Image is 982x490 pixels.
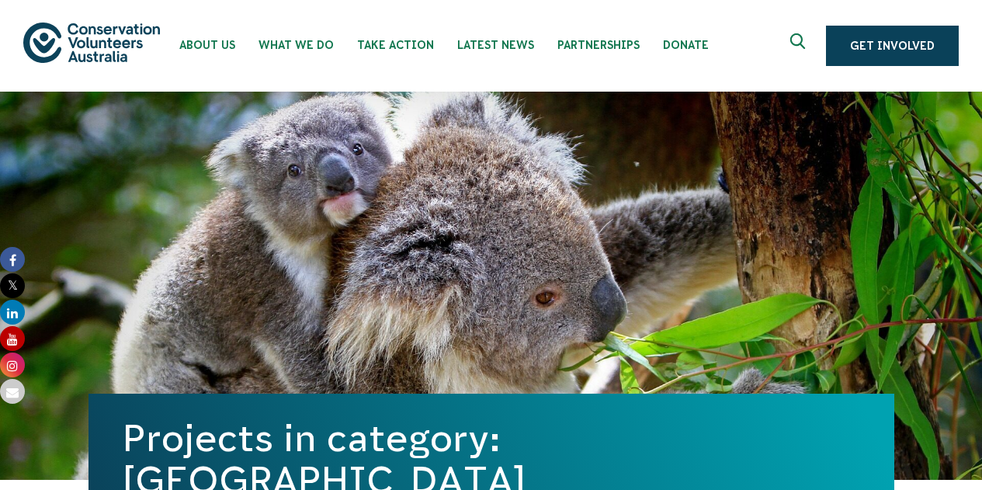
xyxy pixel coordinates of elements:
button: Expand search box Close search box [781,27,818,64]
span: What We Do [259,39,334,51]
span: About Us [179,39,235,51]
a: Get Involved [826,26,959,66]
span: Latest News [457,39,534,51]
span: Expand search box [790,33,810,58]
span: Take Action [357,39,434,51]
span: Donate [663,39,709,51]
span: Partnerships [557,39,640,51]
img: logo.svg [23,23,160,62]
